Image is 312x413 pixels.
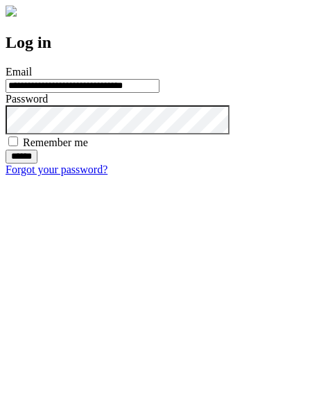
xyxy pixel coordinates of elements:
[6,66,32,78] label: Email
[23,137,88,148] label: Remember me
[6,164,107,175] a: Forgot your password?
[6,93,48,105] label: Password
[6,33,306,52] h2: Log in
[6,6,17,17] img: logo-4e3dc11c47720685a147b03b5a06dd966a58ff35d612b21f08c02c0306f2b779.png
